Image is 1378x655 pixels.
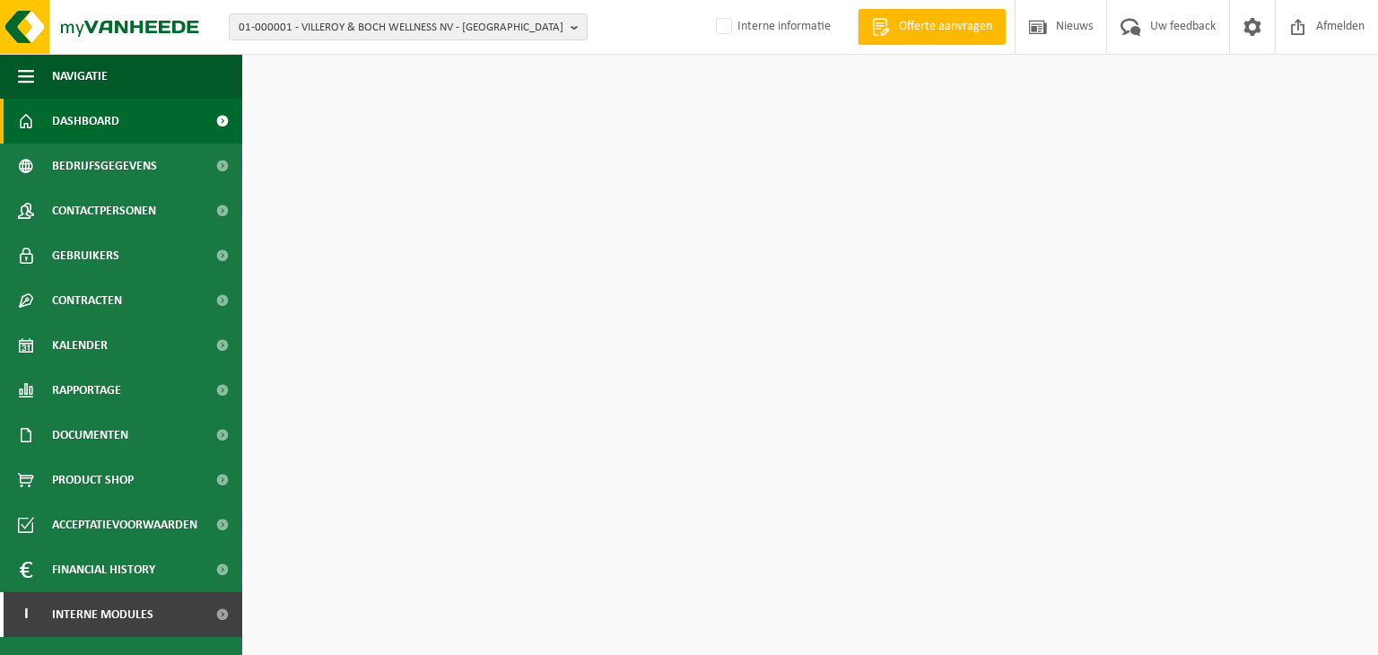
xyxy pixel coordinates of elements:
[52,233,119,278] span: Gebruikers
[52,592,153,637] span: Interne modules
[52,547,155,592] span: Financial History
[52,323,108,368] span: Kalender
[52,368,121,413] span: Rapportage
[52,99,119,144] span: Dashboard
[52,458,134,502] span: Product Shop
[52,188,156,233] span: Contactpersonen
[858,9,1006,45] a: Offerte aanvragen
[52,144,157,188] span: Bedrijfsgegevens
[52,413,128,458] span: Documenten
[239,14,563,41] span: 01-000001 - VILLEROY & BOCH WELLNESS NV - [GEOGRAPHIC_DATA]
[52,278,122,323] span: Contracten
[18,592,34,637] span: I
[229,13,588,40] button: 01-000001 - VILLEROY & BOCH WELLNESS NV - [GEOGRAPHIC_DATA]
[712,13,831,40] label: Interne informatie
[894,18,997,36] span: Offerte aanvragen
[52,502,197,547] span: Acceptatievoorwaarden
[52,54,108,99] span: Navigatie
